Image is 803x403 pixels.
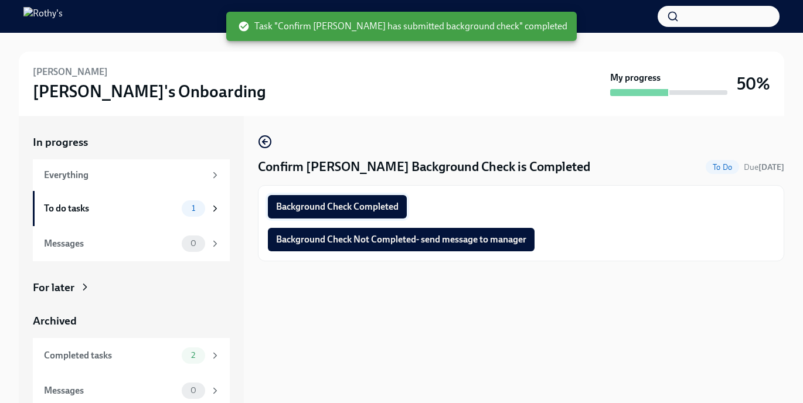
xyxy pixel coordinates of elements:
a: For later [33,280,230,295]
strong: My progress [610,71,661,84]
span: Background Check Completed [276,201,399,213]
a: To do tasks1 [33,191,230,226]
span: 0 [183,239,203,248]
span: 2 [184,351,202,360]
a: Messages0 [33,226,230,261]
img: Rothy's [23,7,63,26]
a: Completed tasks2 [33,338,230,373]
h6: [PERSON_NAME] [33,66,108,78]
div: Completed tasks [44,349,177,362]
h3: 50% [737,73,770,94]
span: To Do [706,163,739,172]
strong: [DATE] [758,162,784,172]
a: In progress [33,135,230,150]
div: Messages [44,384,177,397]
span: Due [744,162,784,172]
div: Messages [44,237,177,250]
a: Everything [33,159,230,191]
span: 1 [185,204,202,213]
span: September 9th, 2025 09:00 [744,162,784,173]
span: Background Check Not Completed- send message to manager [276,234,526,245]
span: Task "Confirm [PERSON_NAME] has submitted background check" completed [238,20,567,33]
h3: [PERSON_NAME]'s Onboarding [33,81,266,102]
div: To do tasks [44,202,177,215]
a: Archived [33,313,230,329]
div: Everything [44,169,205,182]
div: For later [33,280,74,295]
button: Background Check Completed [268,195,407,218]
h4: Confirm [PERSON_NAME] Background Check is Completed [258,158,590,176]
button: Background Check Not Completed- send message to manager [268,228,535,251]
span: 0 [183,386,203,395]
